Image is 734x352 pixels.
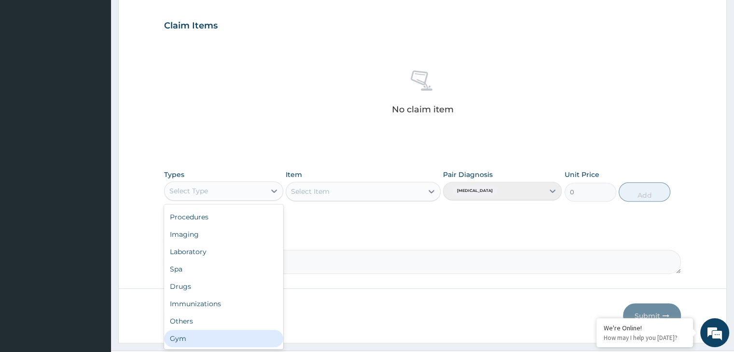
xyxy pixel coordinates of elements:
div: Imaging [164,226,283,243]
p: No claim item [391,105,453,114]
div: Minimize live chat window [158,5,181,28]
img: d_794563401_company_1708531726252_794563401 [18,48,39,72]
div: Others [164,312,283,330]
label: Types [164,171,184,179]
div: Select Type [169,186,208,196]
label: Comment [164,236,680,244]
textarea: Type your message and hit 'Enter' [5,243,184,277]
h3: Claim Items [164,21,218,31]
label: Pair Diagnosis [443,170,493,179]
div: Immunizations [164,295,283,312]
label: Unit Price [565,170,599,179]
span: We're online! [56,111,133,209]
div: Laboratory [164,243,283,260]
label: Item [286,170,302,179]
p: How may I help you today? [604,334,686,342]
div: Drugs [164,278,283,295]
div: Spa [164,260,283,278]
div: We're Online! [604,324,686,332]
div: Procedures [164,208,283,226]
div: Chat with us now [50,54,162,67]
div: Gym [164,330,283,347]
button: Add [619,182,670,202]
button: Submit [623,303,681,328]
